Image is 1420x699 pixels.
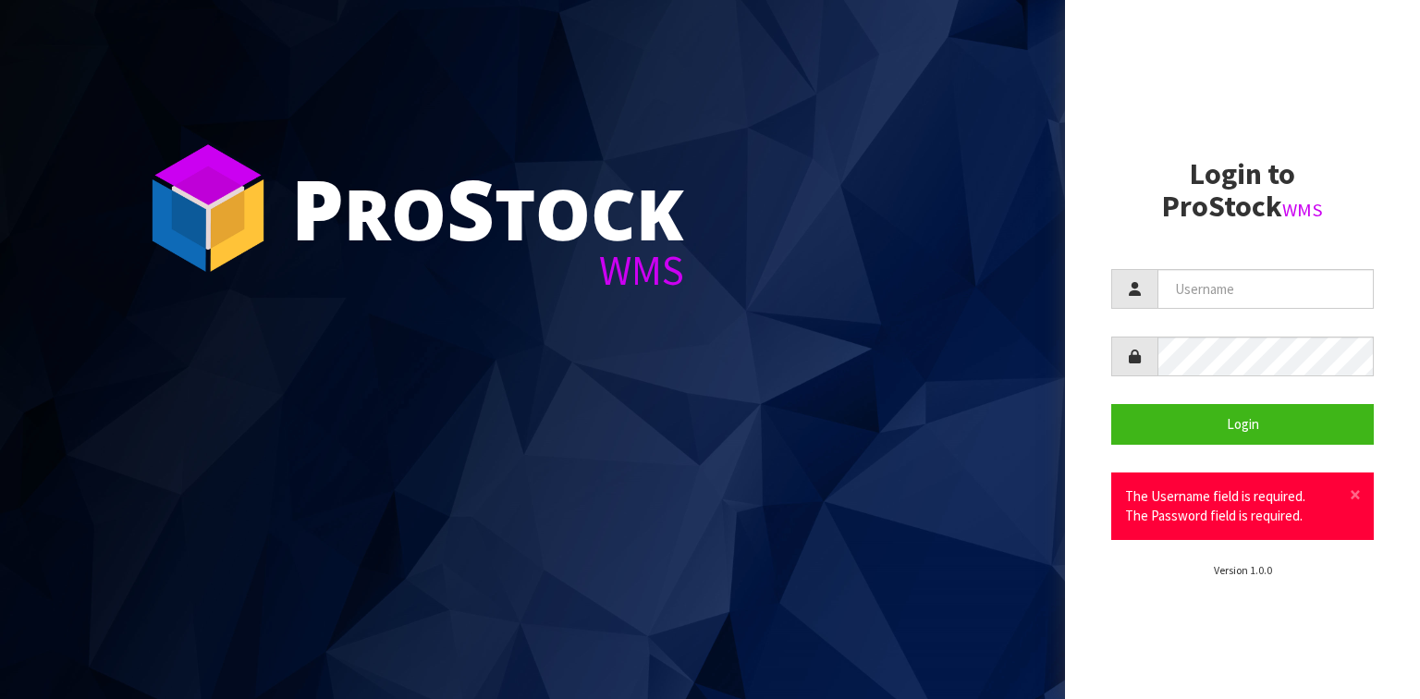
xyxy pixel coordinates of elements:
small: Version 1.0.0 [1214,563,1272,577]
h2: Login to ProStock [1111,158,1374,223]
span: S [447,152,495,264]
button: Login [1111,404,1374,444]
img: ProStock Cube [139,139,277,277]
div: ro tock [291,166,684,250]
div: WMS [291,250,684,291]
input: Username [1157,269,1374,309]
small: WMS [1282,198,1323,222]
li: The Username field is required. [1125,486,1341,506]
span: × [1350,482,1361,508]
span: P [291,152,344,264]
li: The Password field is required. [1125,506,1341,525]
